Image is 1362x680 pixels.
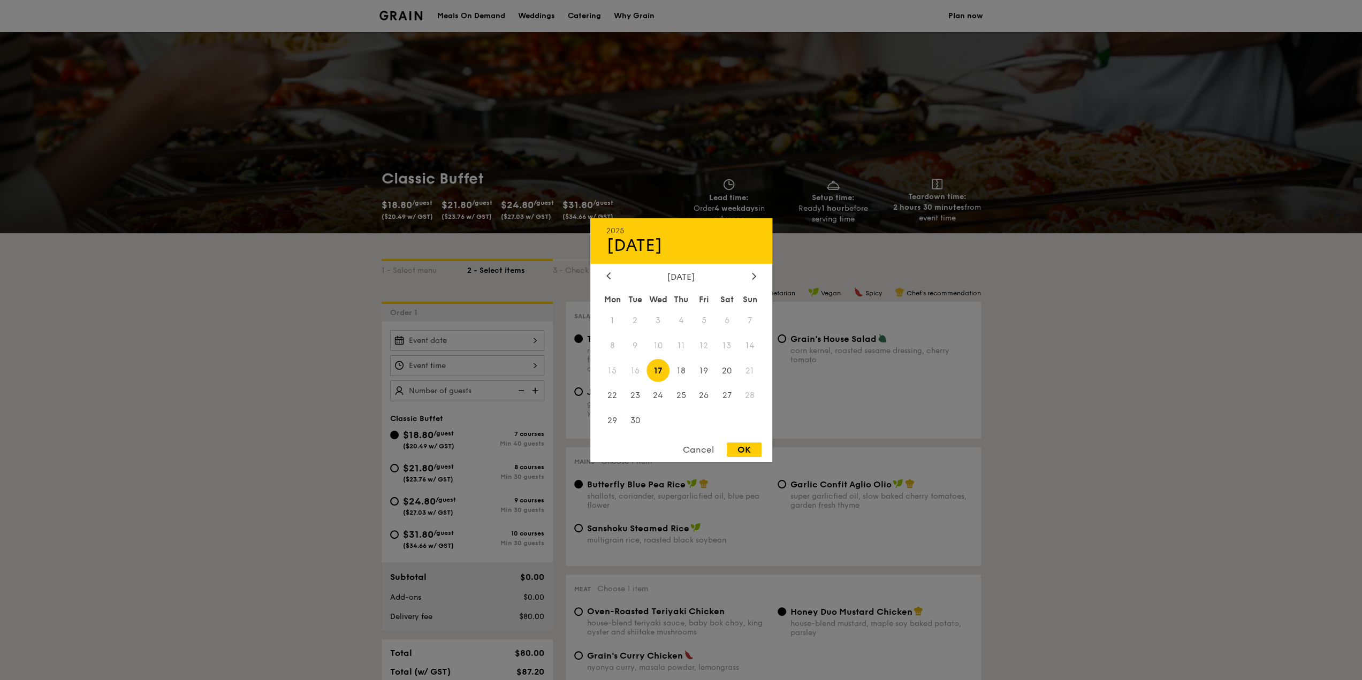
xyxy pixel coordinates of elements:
div: Fri [693,289,716,309]
div: [DATE] [606,271,756,281]
div: [DATE] [606,235,756,255]
div: Sat [716,289,739,309]
span: 15 [601,359,624,382]
div: OK [727,442,762,457]
span: 6 [716,309,739,332]
span: 9 [623,334,646,357]
span: 1 [601,309,624,332]
span: 26 [693,384,716,407]
span: 13 [716,334,739,357]
span: 27 [716,384,739,407]
span: 29 [601,409,624,432]
div: Wed [646,289,669,309]
span: 11 [669,334,693,357]
span: 5 [693,309,716,332]
span: 20 [716,359,739,382]
div: Tue [623,289,646,309]
span: 7 [739,309,762,332]
span: 24 [646,384,669,407]
span: 25 [669,384,693,407]
span: 16 [623,359,646,382]
span: 21 [739,359,762,382]
span: 10 [646,334,669,357]
span: 3 [646,309,669,332]
span: 18 [669,359,693,382]
span: 22 [601,384,624,407]
span: 19 [693,359,716,382]
span: 4 [669,309,693,332]
span: 12 [693,334,716,357]
span: 30 [623,409,646,432]
span: 2 [623,309,646,332]
span: 28 [739,384,762,407]
div: Mon [601,289,624,309]
div: Sun [739,289,762,309]
span: 23 [623,384,646,407]
div: 2025 [606,226,756,235]
span: 8 [601,334,624,357]
div: Thu [669,289,693,309]
div: Cancel [672,442,725,457]
span: 17 [646,359,669,382]
span: 14 [739,334,762,357]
